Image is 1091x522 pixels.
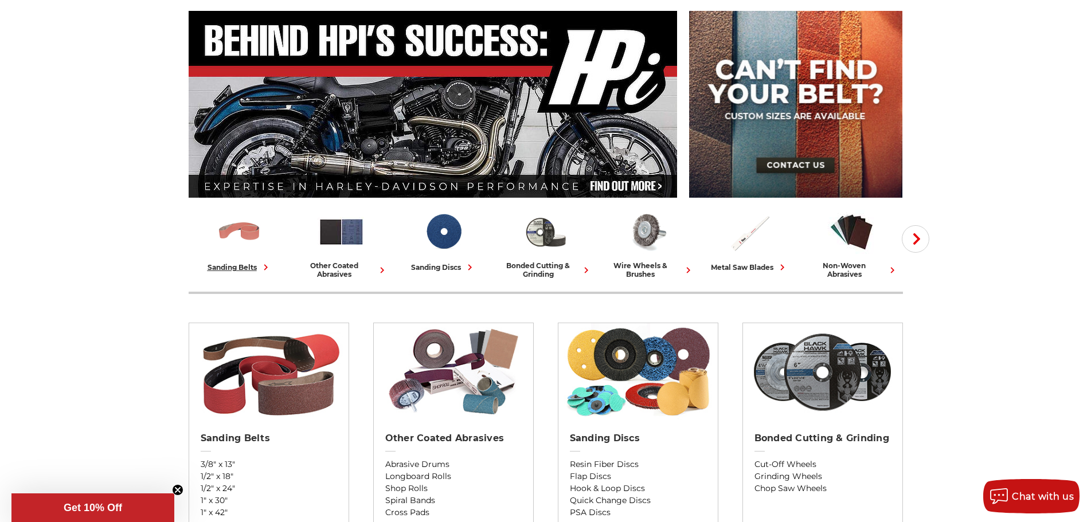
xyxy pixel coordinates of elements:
a: Chop Saw Wheels [754,482,891,494]
a: non-woven abrasives [805,208,898,278]
div: sanding belts [208,261,272,273]
img: Sanding Belts [216,208,263,256]
div: other coated abrasives [295,261,388,278]
a: Abrasive Drums [385,458,522,470]
div: sanding discs [411,261,476,273]
a: Shop Rolls [385,482,522,494]
img: promo banner for custom belts. [689,11,902,198]
img: Metal Saw Blades [726,208,773,256]
h2: Sanding Belts [201,433,337,444]
a: Flap Discs [570,470,706,482]
div: wire wheels & brushes [601,261,694,278]
img: Other Coated Abrasives [379,323,527,421]
a: Resin Fiber Discs [570,458,706,470]
div: bonded cutting & grinding [499,261,592,278]
img: Sanding Belts [194,323,343,421]
a: Hook & Loop Discs [570,482,706,494]
a: 1/2" x 18" [201,470,337,482]
div: non-woven abrasives [805,261,898,278]
a: 1" x 42" [201,507,337,519]
a: other coated abrasives [295,208,388,278]
img: Sanding Discs [564,323,712,421]
a: Cross Pads [385,507,522,519]
a: Cut-Off Wheels [754,458,891,470]
a: metal saw blades [703,208,796,273]
img: Bonded Cutting & Grinding [748,323,897,421]
img: Bonded Cutting & Grinding [522,208,569,256]
a: Quick Change Discs [570,494,706,507]
div: metal saw blades [711,261,788,273]
span: Get 10% Off [64,502,122,513]
img: Sanding Discs [420,208,467,256]
a: 3/8" x 13" [201,458,337,470]
a: bonded cutting & grinding [499,208,592,278]
span: Chat with us [1012,491,1074,502]
a: Longboard Rolls [385,470,522,482]
img: Other Coated Abrasives [318,208,365,256]
img: Banner for an interview featuring Horsepower Inc who makes Harley performance upgrades featured o... [189,11,678,198]
div: Get 10% OffClose teaser [11,493,174,522]
h2: Other Coated Abrasives [385,433,522,444]
a: sanding discs [397,208,490,273]
a: sanding belts [193,208,286,273]
h2: Bonded Cutting & Grinding [754,433,891,444]
a: Spiral Bands [385,494,522,507]
a: 1" x 30" [201,494,337,507]
a: Grinding Wheels [754,470,891,482]
img: Non-woven Abrasives [828,208,875,256]
h2: Sanding Discs [570,433,706,444]
button: Next [902,225,929,253]
button: Close teaser [172,484,183,496]
a: PSA Discs [570,507,706,519]
a: wire wheels & brushes [601,208,694,278]
button: Chat with us [983,479,1080,513]
img: Wire Wheels & Brushes [624,208,671,256]
a: 1/2" x 24" [201,482,337,494]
